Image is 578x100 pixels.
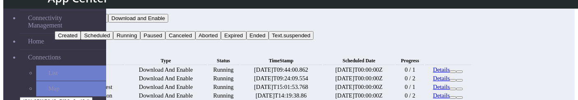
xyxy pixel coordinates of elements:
[165,31,195,40] button: Canceled
[433,75,450,82] a: Details
[108,14,168,23] button: Download and Enable
[55,31,81,40] button: Created
[240,92,323,100] td: [DATE]T14:19:38.86
[208,75,239,82] td: Running
[49,70,58,77] span: List
[208,66,239,74] td: Running
[36,66,106,81] a: List
[20,34,106,49] a: Home
[49,85,59,92] span: Map
[161,58,171,64] span: Type
[125,75,207,82] td: Download And Enable
[396,66,424,74] td: 0 / 1
[401,58,419,64] span: Progress
[246,31,269,40] button: Ended
[217,58,230,64] span: Status
[240,83,323,91] td: [DATE]T15:01:53.768
[240,66,323,74] td: [DATE]T09:44:00.862
[125,66,207,74] td: Download And Enable
[269,31,313,40] button: Text.suspended
[195,31,221,40] button: Aborted
[20,10,106,33] a: Connectivity Management
[125,83,207,91] td: Download And Enable
[323,75,395,82] td: [DATE]T00:00:00Z
[113,31,140,40] button: Running
[396,92,424,100] td: 0 / 2
[433,92,450,99] a: Details
[55,48,472,56] div: Bulk Operations
[396,83,424,91] td: 0 / 1
[343,58,376,64] span: Scheduled Date
[20,50,106,65] a: Connections
[140,31,165,40] button: Paused
[323,83,395,91] td: [DATE]T00:00:00Z
[240,75,323,82] td: [DATE]T09:24:09.554
[269,58,293,64] span: TimeStamp
[221,31,246,40] button: Expired
[396,75,424,82] td: 0 / 2
[81,31,113,40] button: Scheduled
[433,84,450,90] a: Details
[208,83,239,91] td: Running
[208,92,239,100] td: Running
[125,92,207,100] td: Download And Enable
[28,54,61,61] span: Connections
[36,81,106,96] a: Map
[323,92,395,100] td: [DATE]T00:00:00Z
[323,66,395,74] td: [DATE]T00:00:00Z
[433,66,450,73] a: Details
